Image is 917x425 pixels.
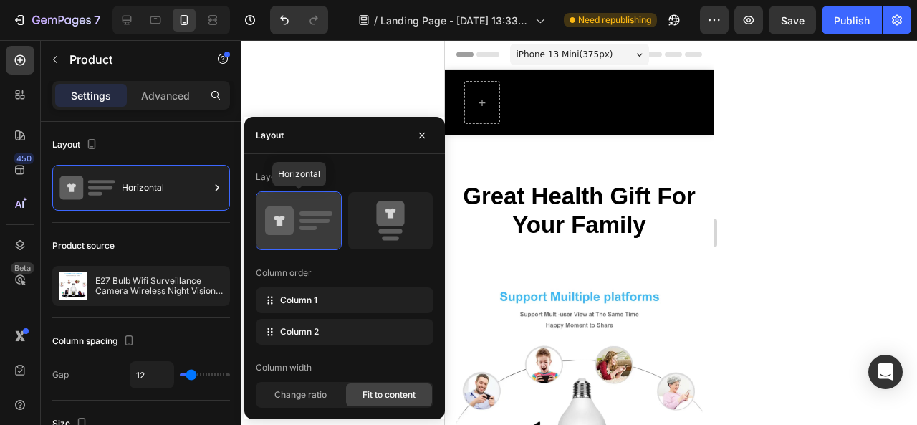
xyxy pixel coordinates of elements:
[52,368,69,381] div: Gap
[256,361,312,374] div: Column width
[834,13,870,28] div: Publish
[363,388,416,401] span: Fit to content
[52,332,138,351] div: Column spacing
[141,88,190,103] p: Advanced
[52,135,100,155] div: Layout
[374,13,378,28] span: /
[578,14,651,27] span: Need republishing
[445,40,714,425] iframe: Design area
[52,239,115,252] div: Product source
[280,294,317,307] span: Column 1
[380,13,529,28] span: Landing Page - [DATE] 13:33:55
[14,153,34,164] div: 450
[11,262,34,274] div: Beta
[95,276,224,296] p: E27 Bulb Wifi Surveillance Camera Wireless Night Vision HD Automatic Human Tracking Security Baby...
[122,171,209,204] div: Horizontal
[69,51,191,68] p: Product
[71,88,111,103] p: Settings
[130,362,173,388] input: Auto
[868,355,903,389] div: Open Intercom Messenger
[256,267,312,280] div: Column order
[59,272,87,300] img: product feature img
[274,388,327,401] span: Change ratio
[769,6,816,34] button: Save
[6,6,107,34] button: 7
[280,325,319,338] span: Column 2
[822,6,882,34] button: Publish
[256,129,284,142] div: Layout
[781,14,805,27] span: Save
[94,11,100,29] p: 7
[270,6,328,34] div: Undo/Redo
[256,171,284,183] div: Layout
